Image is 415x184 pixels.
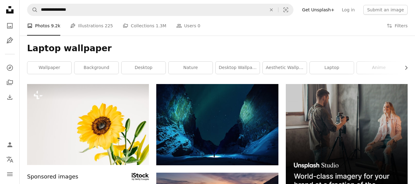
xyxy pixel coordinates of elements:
[4,91,16,103] a: Download History
[357,62,401,74] a: anime
[27,4,38,16] button: Search Unsplash
[387,16,408,36] button: Filters
[169,62,213,74] a: nature
[278,4,293,16] button: Visual search
[4,20,16,32] a: Photos
[156,122,278,127] a: northern lights
[338,5,358,15] a: Log in
[298,5,338,15] a: Get Unsplash+
[122,62,166,74] a: desktop
[27,43,408,54] h1: Laptop wallpaper
[198,22,200,29] span: 0
[27,84,149,165] img: a yellow sunflower in a clear vase
[4,139,16,151] a: Log in / Sign up
[4,34,16,47] a: Illustrations
[27,62,71,74] a: wallpaper
[105,22,113,29] span: 225
[27,4,293,16] form: Find visuals sitewide
[216,62,260,74] a: desktop wallpaper
[4,76,16,89] a: Collections
[4,62,16,74] a: Explore
[27,172,78,181] span: Sponsored images
[176,16,201,36] a: Users 0
[156,22,166,29] span: 1.3M
[156,84,278,165] img: northern lights
[70,16,113,36] a: Illustrations 225
[4,168,16,180] button: Menu
[265,4,278,16] button: Clear
[401,62,408,74] button: scroll list to the right
[4,153,16,166] button: Language
[74,62,118,74] a: background
[310,62,354,74] a: laptop
[363,5,408,15] button: Submit an image
[263,62,307,74] a: aesthetic wallpaper
[123,16,166,36] a: Collections 1.3M
[27,121,149,127] a: a yellow sunflower in a clear vase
